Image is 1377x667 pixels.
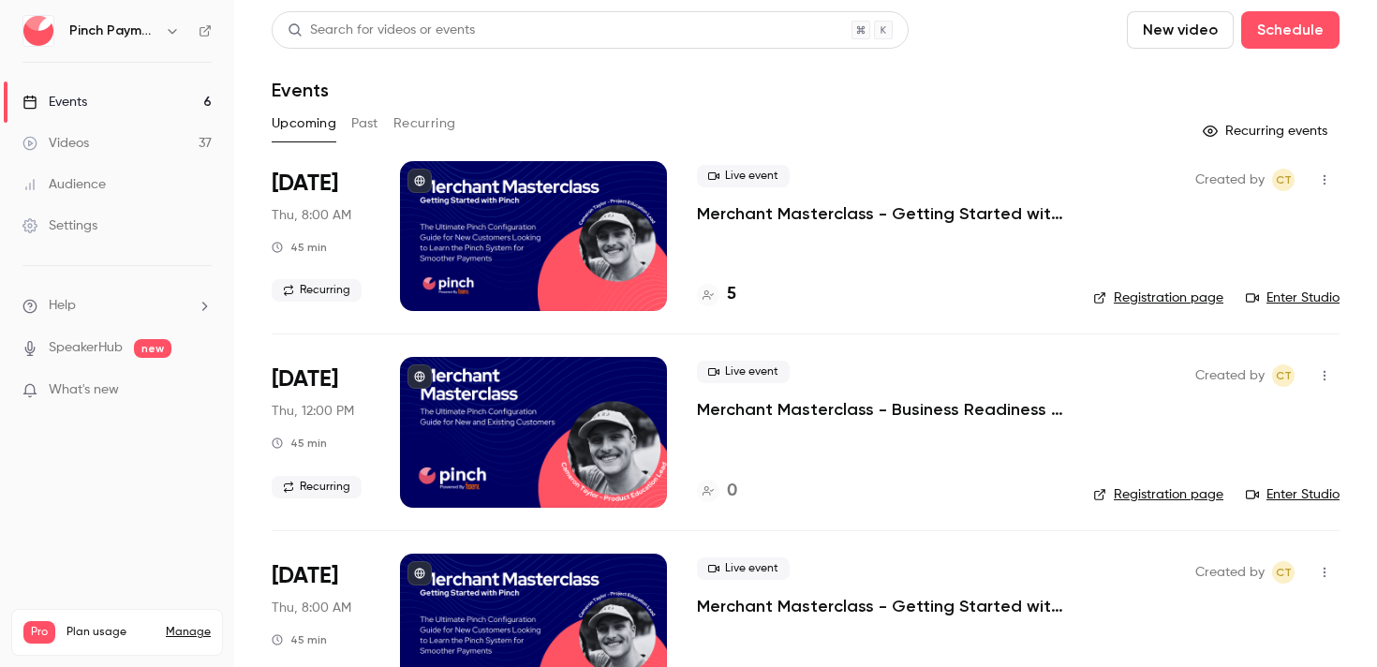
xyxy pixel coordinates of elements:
[727,479,737,504] h4: 0
[272,161,370,311] div: Aug 21 Thu, 8:00 AM (Australia/Brisbane)
[1276,561,1292,584] span: CT
[272,79,329,101] h1: Events
[49,296,76,316] span: Help
[134,339,171,358] span: new
[272,561,338,591] span: [DATE]
[1195,169,1265,191] span: Created by
[1276,169,1292,191] span: CT
[22,216,97,235] div: Settings
[272,599,351,617] span: Thu, 8:00 AM
[272,109,336,139] button: Upcoming
[22,134,89,153] div: Videos
[272,357,370,507] div: Sep 4 Thu, 12:00 PM (Australia/Brisbane)
[1272,561,1295,584] span: Cameron Taylor
[1241,11,1340,49] button: Schedule
[351,109,378,139] button: Past
[272,436,327,451] div: 45 min
[288,21,475,40] div: Search for videos or events
[1246,485,1340,504] a: Enter Studio
[727,282,736,307] h4: 5
[1195,561,1265,584] span: Created by
[697,165,790,187] span: Live event
[67,625,155,640] span: Plan usage
[189,382,212,399] iframe: Noticeable Trigger
[697,479,737,504] a: 0
[697,398,1063,421] a: Merchant Masterclass - Business Readiness Edition
[23,621,55,644] span: Pro
[1246,289,1340,307] a: Enter Studio
[697,595,1063,617] a: Merchant Masterclass - Getting Started with Pinch
[272,169,338,199] span: [DATE]
[272,240,327,255] div: 45 min
[697,202,1063,225] a: Merchant Masterclass - Getting Started with Pinch
[1194,116,1340,146] button: Recurring events
[272,279,362,302] span: Recurring
[1276,364,1292,387] span: CT
[49,338,123,358] a: SpeakerHub
[1272,169,1295,191] span: Cameron Taylor
[272,206,351,225] span: Thu, 8:00 AM
[22,296,212,316] li: help-dropdown-opener
[697,361,790,383] span: Live event
[697,557,790,580] span: Live event
[1272,364,1295,387] span: Cameron Taylor
[1127,11,1234,49] button: New video
[393,109,456,139] button: Recurring
[272,402,354,421] span: Thu, 12:00 PM
[69,22,157,40] h6: Pinch Payments
[23,16,53,46] img: Pinch Payments
[272,364,338,394] span: [DATE]
[272,632,327,647] div: 45 min
[697,282,736,307] a: 5
[49,380,119,400] span: What's new
[22,93,87,111] div: Events
[1195,364,1265,387] span: Created by
[166,625,211,640] a: Manage
[22,175,106,194] div: Audience
[272,476,362,498] span: Recurring
[1093,289,1223,307] a: Registration page
[1093,485,1223,504] a: Registration page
